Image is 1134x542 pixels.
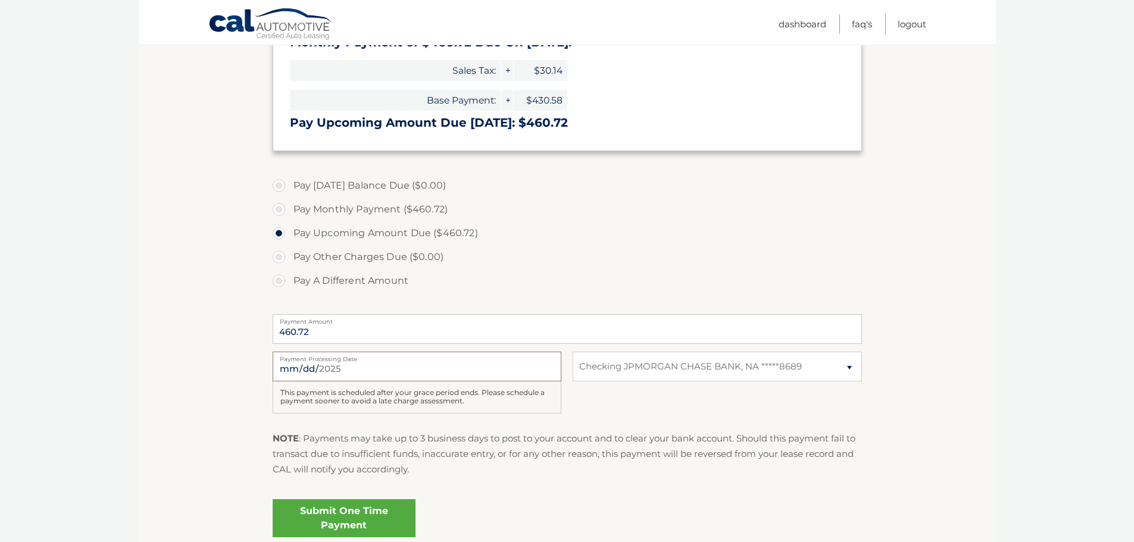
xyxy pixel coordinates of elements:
a: Submit One Time Payment [273,499,416,537]
a: Dashboard [779,14,826,34]
input: Payment Date [273,352,561,381]
a: Logout [898,14,926,34]
label: Pay Monthly Payment ($460.72) [273,198,862,221]
label: Payment Amount [273,314,862,324]
h3: Pay Upcoming Amount Due [DATE]: $460.72 [290,115,845,130]
a: Cal Automotive [208,8,333,42]
label: Payment Processing Date [273,352,561,361]
span: Sales Tax: [290,60,501,81]
span: Base Payment: [290,90,501,111]
p: : Payments may take up to 3 business days to post to your account and to clear your bank account.... [273,431,862,478]
span: + [501,90,513,111]
input: Payment Amount [273,314,862,344]
a: FAQ's [852,14,872,34]
span: $430.58 [514,90,567,111]
strong: NOTE [273,433,299,444]
label: Pay [DATE] Balance Due ($0.00) [273,174,862,198]
label: Pay A Different Amount [273,269,862,293]
span: + [501,60,513,81]
label: Pay Upcoming Amount Due ($460.72) [273,221,862,245]
div: This payment is scheduled after your grace period ends. Please schedule a payment sooner to avoid... [273,381,561,414]
label: Pay Other Charges Due ($0.00) [273,245,862,269]
span: $30.14 [514,60,567,81]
